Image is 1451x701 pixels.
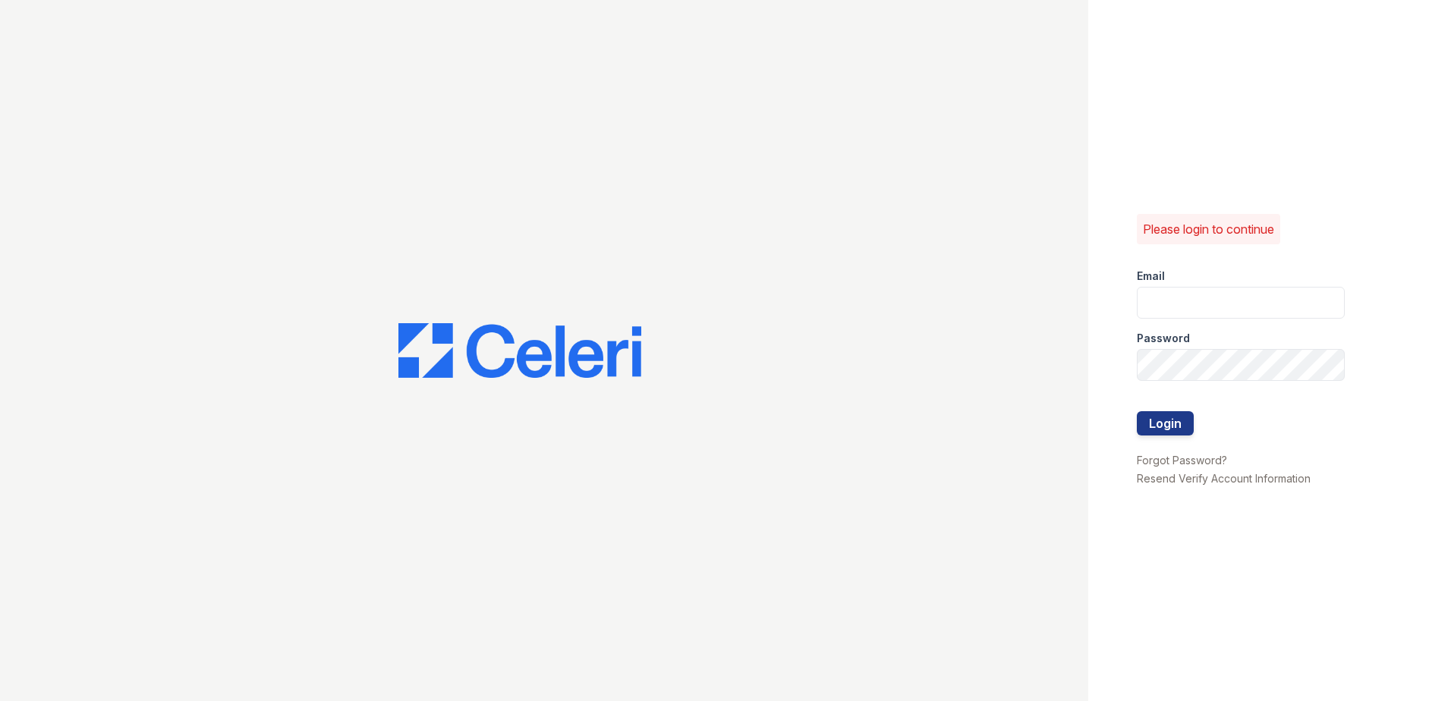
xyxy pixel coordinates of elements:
img: CE_Logo_Blue-a8612792a0a2168367f1c8372b55b34899dd931a85d93a1a3d3e32e68fde9ad4.png [398,323,641,378]
a: Resend Verify Account Information [1137,472,1311,485]
label: Password [1137,331,1190,346]
a: Forgot Password? [1137,454,1227,467]
p: Please login to continue [1143,220,1274,238]
label: Email [1137,269,1165,284]
button: Login [1137,411,1194,435]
